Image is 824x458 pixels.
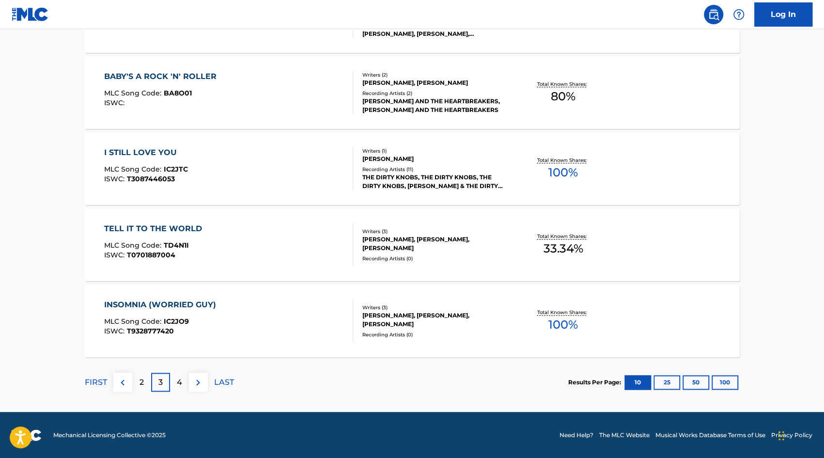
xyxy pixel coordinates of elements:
span: T9328777420 [127,327,174,335]
a: The MLC Website [599,431,650,440]
p: 3 [158,377,163,388]
p: 2 [140,377,144,388]
span: 100 % [548,316,578,333]
div: [PERSON_NAME] AND THE HEARTBREAKERS, [PERSON_NAME] AND THE HEARTBREAKERS [362,97,509,114]
span: Mechanical Licensing Collective © 2025 [53,431,166,440]
img: MLC Logo [12,7,49,21]
div: Writers ( 3 ) [362,228,509,235]
div: Recording Artists ( 0 ) [362,255,509,262]
div: Writers ( 3 ) [362,304,509,311]
span: 33.34 % [543,240,583,257]
span: MLC Song Code : [104,317,164,326]
span: MLC Song Code : [104,241,164,250]
span: IC2JTC [164,165,188,174]
span: 80 % [551,88,575,105]
p: Total Known Shares: [537,80,589,88]
p: FIRST [85,377,107,388]
a: Privacy Policy [771,431,812,440]
a: Log In [754,2,812,27]
span: ISWC : [104,174,127,183]
div: THE DIRTY KNOBS, THE DIRTY KNOBS, THE DIRTY KNOBS, [PERSON_NAME] & THE DIRTY KNOBS, THE DIRTY KNOBS [362,173,509,190]
span: ISWC : [104,327,127,335]
img: help [733,9,745,20]
span: MLC Song Code : [104,165,164,174]
div: [PERSON_NAME], [PERSON_NAME], [PERSON_NAME] [362,235,509,253]
div: [PERSON_NAME], [PERSON_NAME] [362,79,509,87]
p: Total Known Shares: [537,233,589,240]
span: TD4N1I [164,241,189,250]
a: TELL IT TO THE WORLDMLC Song Code:TD4N1IISWC:T0701887004Writers (3)[PERSON_NAME], [PERSON_NAME], ... [85,208,740,281]
div: Help [729,5,748,24]
a: Need Help? [560,431,593,440]
a: I STILL LOVE YOUMLC Song Code:IC2JTCISWC:T3087446053Writers (1)[PERSON_NAME]Recording Artists (11... [85,132,740,205]
span: IC2JO9 [164,317,189,326]
div: Drag [778,421,784,450]
span: 100 % [548,164,578,181]
div: Recording Artists ( 0 ) [362,331,509,338]
div: INSOMNIA (WORRIED GUY) [104,299,221,311]
span: ISWC : [104,98,127,107]
button: 10 [624,375,651,390]
a: BABY'S A ROCK 'N' ROLLERMLC Song Code:BA8O01ISWC:Writers (2)[PERSON_NAME], [PERSON_NAME]Recording... [85,56,740,129]
span: ISWC : [104,251,127,259]
span: T0701887004 [127,251,175,259]
span: MLC Song Code : [104,89,164,97]
img: logo [12,429,42,441]
img: left [117,377,128,388]
button: 50 [683,375,709,390]
img: search [708,9,719,20]
img: right [192,377,204,388]
a: Public Search [704,5,723,24]
div: Writers ( 2 ) [362,71,509,79]
p: LAST [214,377,234,388]
div: [PERSON_NAME], [PERSON_NAME], [PERSON_NAME], [PERSON_NAME], [PERSON_NAME], [PERSON_NAME] [362,21,509,38]
span: BA8O01 [164,89,192,97]
div: I STILL LOVE YOU [104,147,188,158]
a: INSOMNIA (WORRIED GUY)MLC Song Code:IC2JO9ISWC:T9328777420Writers (3)[PERSON_NAME], [PERSON_NAME]... [85,284,740,357]
button: 100 [712,375,738,390]
div: Writers ( 1 ) [362,147,509,155]
iframe: Chat Widget [776,411,824,458]
div: BABY'S A ROCK 'N' ROLLER [104,71,221,82]
div: [PERSON_NAME], [PERSON_NAME], [PERSON_NAME] [362,311,509,329]
a: Musical Works Database Terms of Use [655,431,765,440]
p: 4 [177,377,182,388]
p: Results Per Page: [568,378,623,387]
span: T3087446053 [127,174,175,183]
button: 25 [653,375,680,390]
div: Recording Artists ( 2 ) [362,90,509,97]
div: TELL IT TO THE WORLD [104,223,207,235]
p: Total Known Shares: [537,157,589,164]
p: Total Known Shares: [537,309,589,316]
div: Recording Artists ( 11 ) [362,166,509,173]
div: [PERSON_NAME] [362,155,509,163]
